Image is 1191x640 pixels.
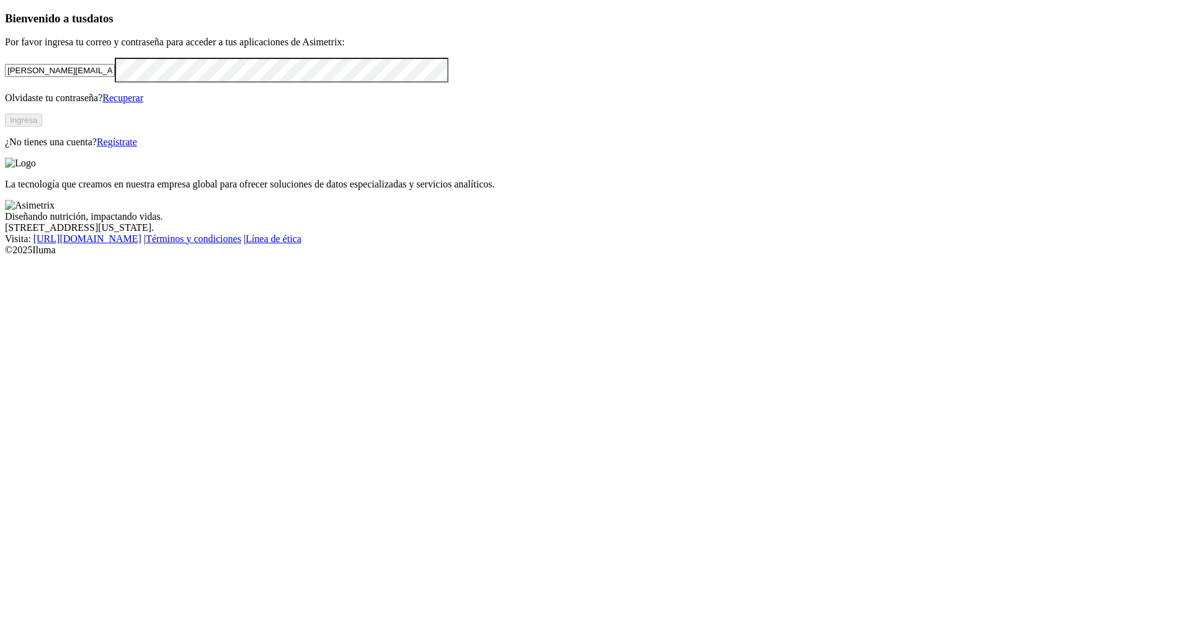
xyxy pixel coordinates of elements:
[246,233,301,244] a: Línea de ética
[5,222,1186,233] div: [STREET_ADDRESS][US_STATE].
[5,12,1186,25] h3: Bienvenido a tus
[5,92,1186,104] p: Olvidaste tu contraseña?
[87,12,114,25] span: datos
[5,158,36,169] img: Logo
[33,233,141,244] a: [URL][DOMAIN_NAME]
[5,114,42,127] button: Ingresa
[5,37,1186,48] p: Por favor ingresa tu correo y contraseña para acceder a tus aplicaciones de Asimetrix:
[97,137,137,147] a: Regístrate
[5,64,115,77] input: Tu correo
[5,245,1186,256] div: © 2025 Iluma
[146,233,241,244] a: Términos y condiciones
[5,233,1186,245] div: Visita : | |
[102,92,143,103] a: Recuperar
[5,179,1186,190] p: La tecnología que creamos en nuestra empresa global para ofrecer soluciones de datos especializad...
[5,211,1186,222] div: Diseñando nutrición, impactando vidas.
[5,200,55,211] img: Asimetrix
[5,137,1186,148] p: ¿No tienes una cuenta?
